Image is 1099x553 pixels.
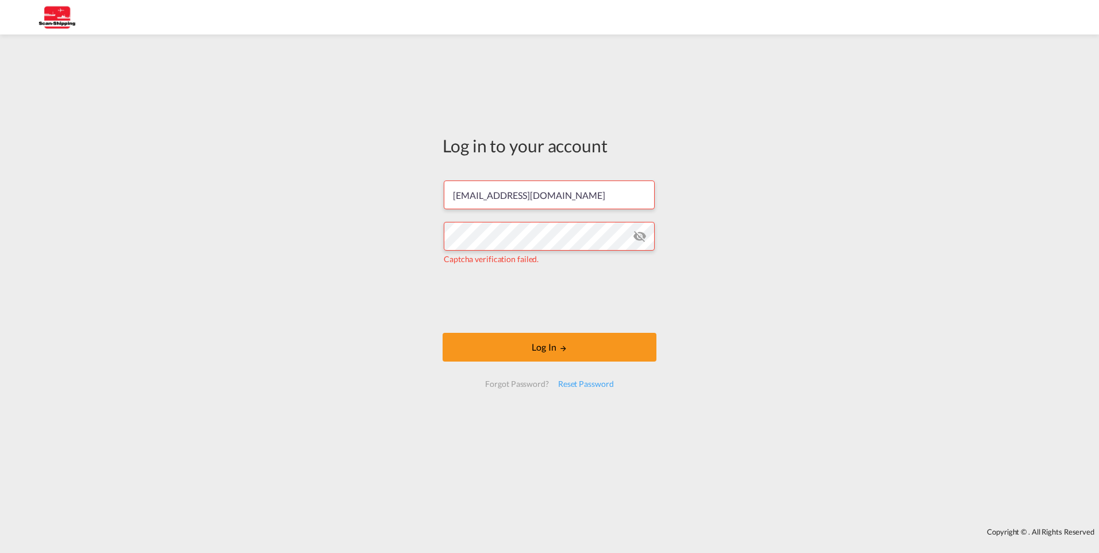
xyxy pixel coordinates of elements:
[462,276,637,321] iframe: reCAPTCHA
[17,5,95,30] img: 123b615026f311ee80dabbd30bc9e10f.jpg
[481,374,553,394] div: Forgot Password?
[443,333,656,362] button: LOGIN
[444,181,655,209] input: Enter email/phone number
[443,133,656,158] div: Log in to your account
[444,254,539,264] span: Captcha verification failed.
[633,229,647,243] md-icon: icon-eye-off
[554,374,618,394] div: Reset Password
